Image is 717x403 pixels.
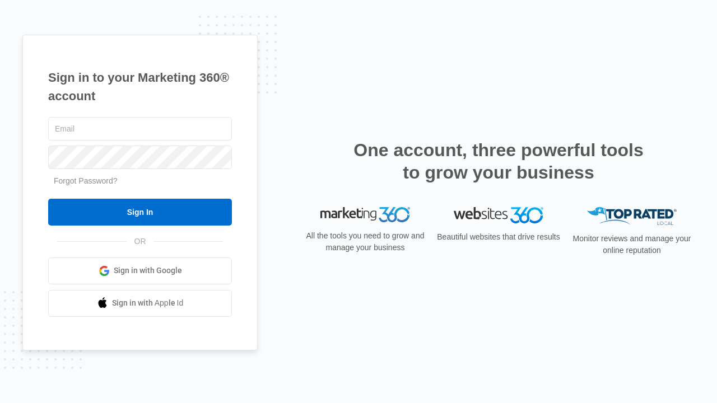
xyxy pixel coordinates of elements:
[48,257,232,284] a: Sign in with Google
[114,265,182,277] span: Sign in with Google
[127,236,154,247] span: OR
[320,207,410,223] img: Marketing 360
[48,290,232,317] a: Sign in with Apple Id
[350,139,647,184] h2: One account, three powerful tools to grow your business
[54,176,118,185] a: Forgot Password?
[436,231,561,243] p: Beautiful websites that drive results
[112,297,184,309] span: Sign in with Apple Id
[48,199,232,226] input: Sign In
[48,68,232,105] h1: Sign in to your Marketing 360® account
[587,207,677,226] img: Top Rated Local
[48,117,232,140] input: Email
[569,233,695,256] p: Monitor reviews and manage your online reputation
[302,230,428,254] p: All the tools you need to grow and manage your business
[454,207,543,223] img: Websites 360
